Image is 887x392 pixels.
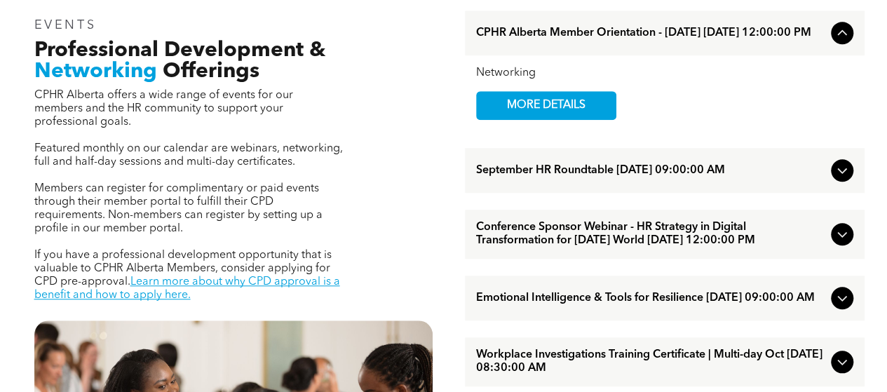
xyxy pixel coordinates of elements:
span: Conference Sponsor Webinar - HR Strategy in Digital Transformation for [DATE] World [DATE] 12:00:... [476,221,825,248]
span: MORE DETAILS [491,92,602,119]
span: Offerings [163,61,259,82]
span: Professional Development & [34,40,325,61]
a: MORE DETAILS [476,91,616,120]
span: September HR Roundtable [DATE] 09:00:00 AM [476,164,825,177]
div: Networking [476,67,853,80]
span: CPHR Alberta offers a wide range of events for our members and the HR community to support your p... [34,90,293,128]
span: Featured monthly on our calendar are webinars, networking, full and half-day sessions and multi-d... [34,143,343,168]
span: Networking [34,61,157,82]
span: If you have a professional development opportunity that is valuable to CPHR Alberta Members, cons... [34,250,332,288]
a: Learn more about why CPD approval is a benefit and how to apply here. [34,276,340,301]
span: CPHR Alberta Member Orientation - [DATE] [DATE] 12:00:00 PM [476,27,825,40]
span: Workplace Investigations Training Certificate | Multi-day Oct [DATE] 08:30:00 AM [476,349,825,375]
span: Emotional Intelligence & Tools for Resilience [DATE] 09:00:00 AM [476,292,825,305]
span: EVENTS [34,19,97,32]
span: Members can register for complimentary or paid events through their member portal to fulfill thei... [34,183,323,234]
